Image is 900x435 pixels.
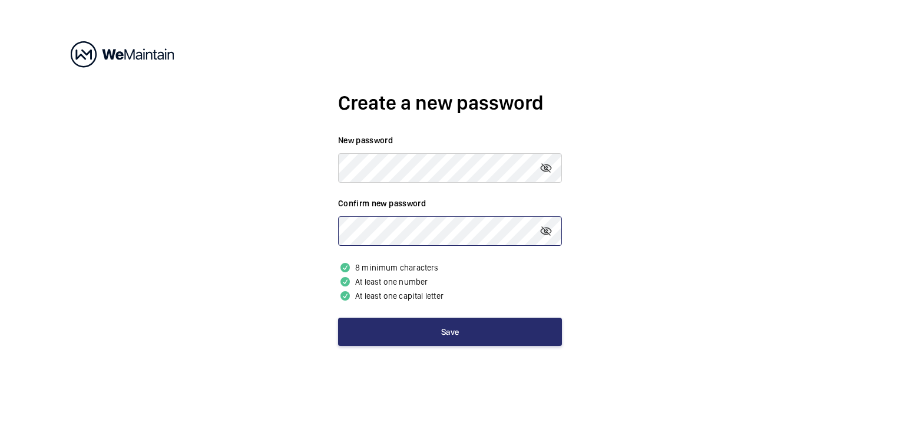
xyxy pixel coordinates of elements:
label: Confirm new password [338,197,562,209]
label: New password [338,134,562,146]
p: At least one capital letter [338,289,562,303]
p: At least one number [338,275,562,289]
button: Save [338,318,562,346]
p: 8 minimum characters [338,261,562,275]
h2: Create a new password [338,89,562,117]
